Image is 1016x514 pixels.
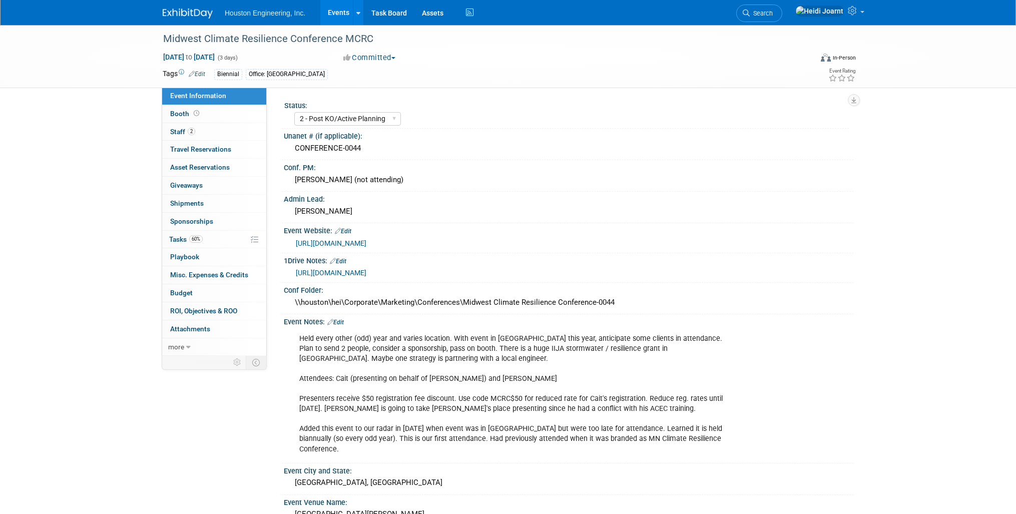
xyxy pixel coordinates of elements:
div: Office: [GEOGRAPHIC_DATA] [246,69,328,80]
span: Event Information [170,92,226,100]
div: [PERSON_NAME] (not attending) [291,172,846,188]
div: 1Drive Notes: [284,253,853,266]
a: Playbook [162,248,266,266]
div: Conf Folder: [284,283,853,295]
td: Tags [163,69,205,80]
span: Playbook [170,253,199,261]
a: ROI, Objectives & ROO [162,302,266,320]
a: Giveaways [162,177,266,194]
a: Misc. Expenses & Credits [162,266,266,284]
td: Toggle Event Tabs [246,356,267,369]
div: \\houston\hei\Corporate\Marketing\Conferences\Midwest Climate Resilience Conference-0044 [291,295,846,310]
div: Admin Lead: [284,192,853,204]
span: Misc. Expenses & Credits [170,271,248,279]
span: (3 days) [217,55,238,61]
a: more [162,338,266,356]
div: [GEOGRAPHIC_DATA], [GEOGRAPHIC_DATA] [291,475,846,490]
span: Sponsorships [170,217,213,225]
div: Midwest Climate Resilience Conference MCRC [160,30,797,48]
a: Attachments [162,320,266,338]
span: Booth [170,110,201,118]
img: Format-Inperson.png [821,54,831,62]
div: CONFERENCE-0044 [291,141,846,156]
a: Tasks60% [162,231,266,248]
span: Attachments [170,325,210,333]
div: Event Format [753,52,856,67]
div: In-Person [832,54,856,62]
span: Booth not reserved yet [192,110,201,117]
td: Personalize Event Tab Strip [229,356,246,369]
span: Houston Engineering, Inc. [225,9,305,17]
a: Staff2 [162,123,266,141]
span: Budget [170,289,193,297]
div: Event City and State: [284,463,853,476]
a: Asset Reservations [162,159,266,176]
span: Travel Reservations [170,145,231,153]
a: Shipments [162,195,266,212]
span: 60% [189,235,203,243]
a: Edit [335,228,351,235]
a: [URL][DOMAIN_NAME] [296,269,366,277]
a: Sponsorships [162,213,266,230]
a: Search [736,5,782,22]
span: more [168,343,184,351]
span: Giveaways [170,181,203,189]
a: [URL][DOMAIN_NAME] [296,239,366,247]
div: Event Website: [284,223,853,236]
span: to [184,53,194,61]
span: Asset Reservations [170,163,230,171]
a: Booth [162,105,266,123]
div: Event Rating [828,69,855,74]
div: Status: [284,98,849,111]
img: Heidi Joarnt [795,6,844,17]
span: 2 [188,128,195,135]
span: [DATE] [DATE] [163,53,215,62]
a: Budget [162,284,266,302]
div: Biennial [214,69,242,80]
div: Unanet # (if applicable): [284,129,853,141]
img: ExhibitDay [163,9,213,19]
button: Committed [340,53,399,63]
a: Edit [189,71,205,78]
div: Event Venue Name: [284,495,853,507]
span: Shipments [170,199,204,207]
a: Edit [330,258,346,265]
span: ROI, Objectives & ROO [170,307,237,315]
a: Travel Reservations [162,141,266,158]
span: Tasks [169,235,203,243]
div: Held every other (odd) year and varies location. With event in [GEOGRAPHIC_DATA] this year, antic... [292,329,743,459]
a: Edit [327,319,344,326]
div: Conf. PM: [284,160,853,173]
a: Event Information [162,87,266,105]
div: [PERSON_NAME] [291,204,846,219]
span: Staff [170,128,195,136]
span: Search [750,10,773,17]
div: Event Notes: [284,314,853,327]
